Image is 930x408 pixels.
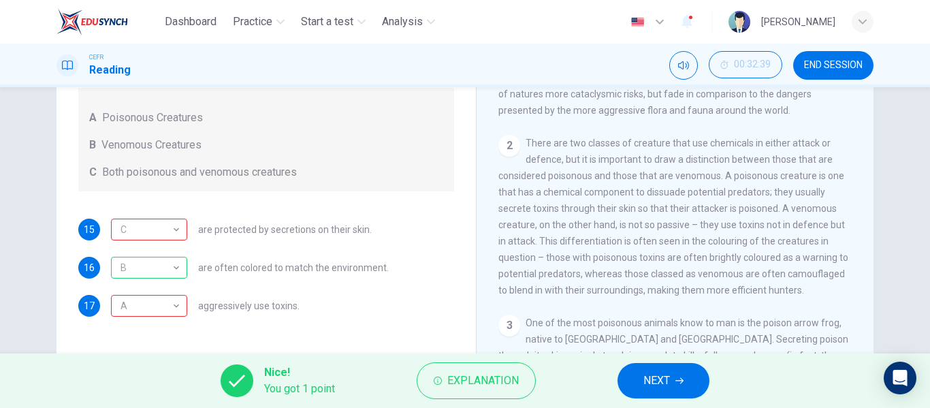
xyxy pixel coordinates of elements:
[57,8,159,35] a: EduSynch logo
[629,17,646,27] img: en
[165,14,217,30] span: Dashboard
[89,137,96,153] span: B
[227,10,290,34] button: Practice
[447,371,519,390] span: Explanation
[264,381,335,397] span: You got 1 point
[301,14,353,30] span: Start a test
[84,263,95,272] span: 16
[89,62,131,78] h1: Reading
[709,51,782,78] button: 00:32:39
[111,295,187,317] div: B
[382,14,423,30] span: Analysis
[417,362,536,399] button: Explanation
[264,364,335,381] span: Nice!
[111,210,182,249] div: C
[669,51,698,80] div: Mute
[295,10,371,34] button: Start a test
[233,14,272,30] span: Practice
[376,10,440,34] button: Analysis
[734,59,771,70] span: 00:32:39
[89,164,97,181] span: C
[89,52,103,62] span: CEFR
[198,301,300,311] span: aggressively use toxins.
[102,164,297,181] span: Both poisonous and venomous creatures
[618,363,709,398] button: NEXT
[498,135,520,157] div: 2
[84,301,95,311] span: 17
[102,110,203,126] span: Poisonous Creatures
[709,51,782,80] div: Hide
[57,8,128,35] img: EduSynch logo
[498,315,520,336] div: 3
[89,110,97,126] span: A
[111,257,187,279] div: B
[111,249,182,287] div: B
[793,51,873,80] button: END SESSION
[804,60,863,71] span: END SESSION
[159,10,222,34] button: Dashboard
[761,14,835,30] div: [PERSON_NAME]
[101,137,202,153] span: Venomous Creatures
[111,287,182,326] div: A
[643,371,670,390] span: NEXT
[884,362,916,394] div: Open Intercom Messenger
[198,263,389,272] span: are often colored to match the environment.
[728,11,750,33] img: Profile picture
[498,138,848,296] span: There are two classes of creature that use chemicals in either attack or defence, but it is impor...
[84,225,95,234] span: 15
[198,225,372,234] span: are protected by secretions on their skin.
[111,219,187,240] div: A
